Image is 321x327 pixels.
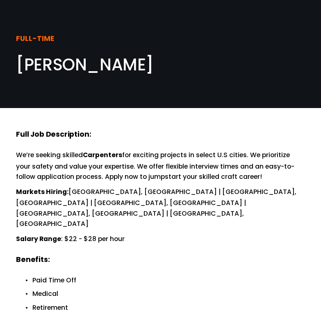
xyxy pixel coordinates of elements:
[16,33,54,45] strong: FULL-TIME
[16,129,91,141] strong: Full Job Description:
[16,150,305,182] p: We’re seeking skilled for exciting projects in select U.S cities. We prioritize your safety and v...
[16,187,305,229] p: [GEOGRAPHIC_DATA], [GEOGRAPHIC_DATA] | [GEOGRAPHIC_DATA], [GEOGRAPHIC_DATA] | [GEOGRAPHIC_DATA], ...
[16,234,61,245] strong: Salary Range
[16,53,154,76] span: [PERSON_NAME]
[32,302,305,313] p: Retirement
[16,187,68,198] strong: Markets Hiring:
[83,150,122,161] strong: Carpenters
[16,254,50,266] strong: Benefits:
[32,289,305,299] p: Medical
[16,234,305,245] p: : $22 - $28 per hour
[32,275,305,285] p: Paid Time Off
